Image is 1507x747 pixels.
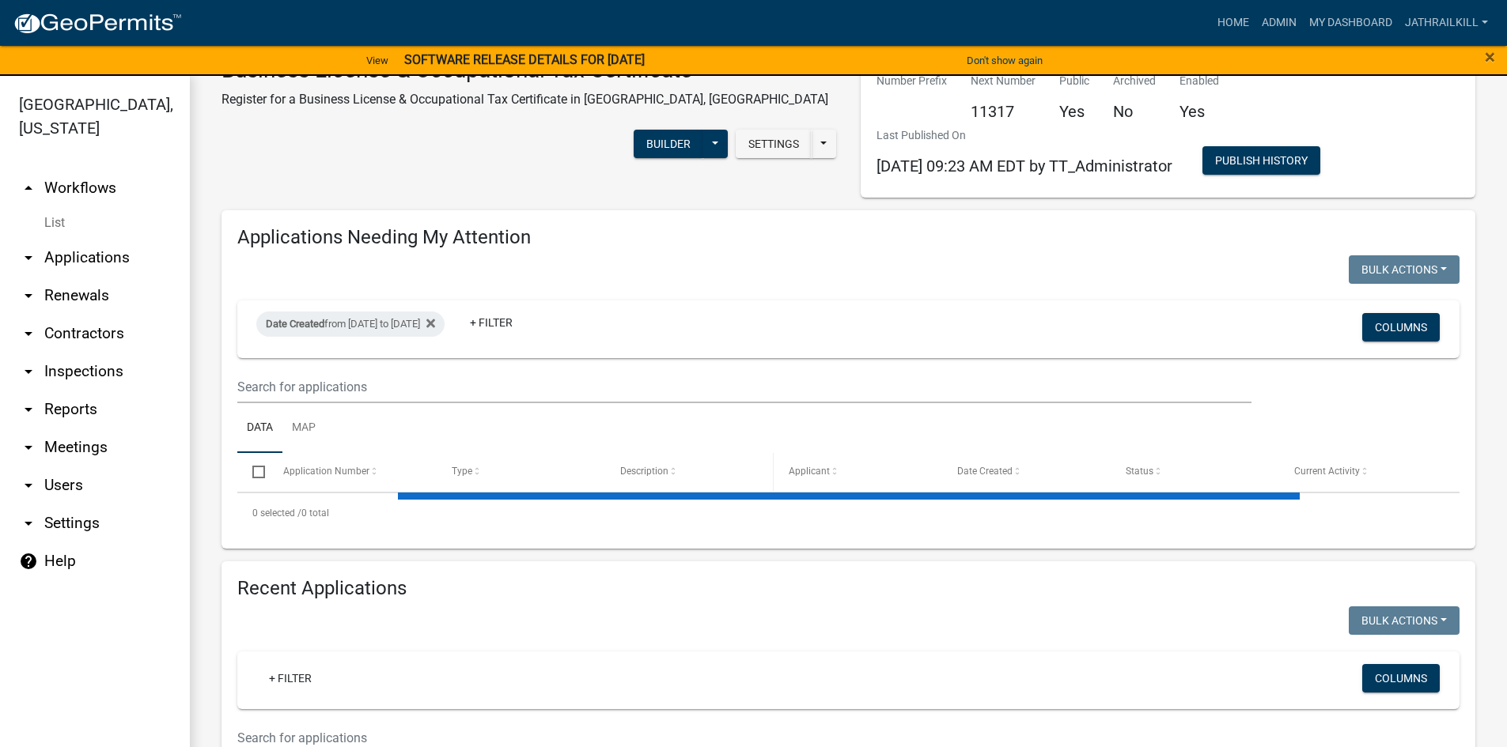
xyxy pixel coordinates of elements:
[634,130,703,158] button: Builder
[237,403,282,454] a: Data
[877,157,1172,175] span: [DATE] 09:23 AM EDT by TT_Administrator
[1485,46,1495,68] span: ×
[605,453,774,491] datatable-header-cell: Description
[789,466,830,477] span: Applicant
[19,476,38,495] i: arrow_drop_down
[1202,155,1320,168] wm-modal-confirm: Workflow Publish History
[19,552,38,571] i: help
[19,286,38,305] i: arrow_drop_down
[267,453,436,491] datatable-header-cell: Application Number
[1211,8,1255,38] a: Home
[877,73,947,89] p: Number Prefix
[1399,8,1494,38] a: Jathrailkill
[19,324,38,343] i: arrow_drop_down
[1179,102,1219,121] h5: Yes
[452,466,472,477] span: Type
[957,466,1013,477] span: Date Created
[19,362,38,381] i: arrow_drop_down
[266,318,324,330] span: Date Created
[237,577,1460,600] h4: Recent Applications
[360,47,395,74] a: View
[283,466,369,477] span: Application Number
[237,453,267,491] datatable-header-cell: Select
[256,664,324,692] a: + Filter
[1362,313,1440,341] button: Columns
[19,438,38,457] i: arrow_drop_down
[620,466,668,477] span: Description
[942,453,1111,491] datatable-header-cell: Date Created
[19,179,38,198] i: arrow_drop_up
[960,47,1049,74] button: Don't show again
[877,127,1172,144] p: Last Published On
[1059,102,1089,121] h5: Yes
[237,226,1460,249] h4: Applications Needing My Attention
[1202,146,1320,175] button: Publish History
[1303,8,1399,38] a: My Dashboard
[1485,47,1495,66] button: Close
[1294,466,1360,477] span: Current Activity
[237,493,1460,533] div: 0 total
[1279,453,1448,491] datatable-header-cell: Current Activity
[1113,102,1156,121] h5: No
[971,102,1036,121] h5: 11317
[1362,664,1440,692] button: Columns
[1179,73,1219,89] p: Enabled
[736,130,812,158] button: Settings
[971,73,1036,89] p: Next Number
[237,371,1251,403] input: Search for applications
[774,453,942,491] datatable-header-cell: Applicant
[1126,466,1153,477] span: Status
[1349,255,1460,284] button: Bulk Actions
[1349,606,1460,635] button: Bulk Actions
[256,311,445,337] div: from [DATE] to [DATE]
[1113,73,1156,89] p: Archived
[252,507,301,519] span: 0 selected /
[1255,8,1303,38] a: Admin
[222,90,828,109] p: Register for a Business License & Occupational Tax Certificate in [GEOGRAPHIC_DATA], [GEOGRAPHIC_...
[1111,453,1279,491] datatable-header-cell: Status
[436,453,604,491] datatable-header-cell: Type
[1059,73,1089,89] p: Public
[19,248,38,267] i: arrow_drop_down
[19,400,38,419] i: arrow_drop_down
[282,403,325,454] a: Map
[19,514,38,533] i: arrow_drop_down
[404,52,645,67] strong: SOFTWARE RELEASE DETAILS FOR [DATE]
[457,308,525,337] a: + Filter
